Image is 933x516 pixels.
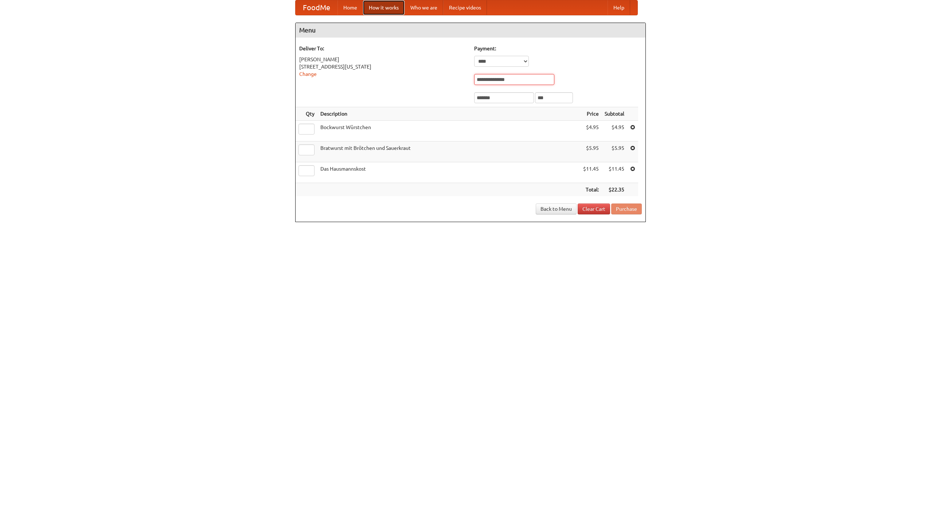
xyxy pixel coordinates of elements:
[580,162,602,183] td: $11.45
[299,56,467,63] div: [PERSON_NAME]
[611,203,642,214] button: Purchase
[296,107,317,121] th: Qty
[580,121,602,141] td: $4.95
[317,107,580,121] th: Description
[317,121,580,141] td: Bockwurst Würstchen
[608,0,630,15] a: Help
[317,162,580,183] td: Das Hausmannskost
[337,0,363,15] a: Home
[405,0,443,15] a: Who we are
[602,121,627,141] td: $4.95
[299,63,467,70] div: [STREET_ADDRESS][US_STATE]
[602,141,627,162] td: $5.95
[317,141,580,162] td: Bratwurst mit Brötchen und Sauerkraut
[602,162,627,183] td: $11.45
[578,203,610,214] a: Clear Cart
[580,141,602,162] td: $5.95
[296,0,337,15] a: FoodMe
[443,0,487,15] a: Recipe videos
[580,183,602,197] th: Total:
[299,71,317,77] a: Change
[536,203,577,214] a: Back to Menu
[474,45,642,52] h5: Payment:
[580,107,602,121] th: Price
[602,107,627,121] th: Subtotal
[299,45,467,52] h5: Deliver To:
[296,23,645,38] h4: Menu
[363,0,405,15] a: How it works
[602,183,627,197] th: $22.35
